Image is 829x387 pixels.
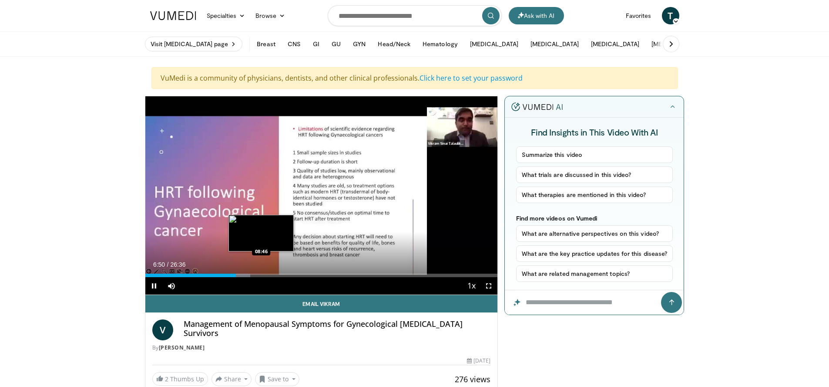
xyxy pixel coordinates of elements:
[516,245,673,262] button: What are the key practice updates for this disease?
[152,372,208,386] a: 2 Thumbs Up
[145,277,163,295] button: Pause
[525,35,584,53] button: [MEDICAL_DATA]
[511,102,563,111] img: vumedi-ai-logo.v2.svg
[308,35,325,53] button: GI
[463,277,480,295] button: Playback Rate
[184,319,491,338] h4: Management of Menopausal Symptoms for Gynecological [MEDICAL_DATA] Survivors
[163,277,180,295] button: Mute
[282,35,306,53] button: CNS
[145,96,498,295] video-js: Video Player
[373,35,416,53] button: Head/Neck
[480,277,497,295] button: Fullscreen
[348,35,371,53] button: GYN
[516,214,673,222] p: Find more videos on Vumedi
[252,35,280,53] button: Breast
[145,295,498,312] a: Email Vikram
[255,372,299,386] button: Save to
[152,319,173,340] a: V
[145,37,243,51] a: Visit [MEDICAL_DATA] page
[516,166,673,183] button: What trials are discussed in this video?
[586,35,644,53] button: [MEDICAL_DATA]
[145,274,498,277] div: Progress Bar
[516,225,673,242] button: What are alternative perspectives on this video?
[455,374,490,384] span: 276 views
[250,7,290,24] a: Browse
[516,265,673,282] button: What are related management topics?
[420,73,523,83] a: Click here to set your password
[509,7,564,24] button: Ask with AI
[211,372,252,386] button: Share
[465,35,524,53] button: [MEDICAL_DATA]
[170,261,185,268] span: 26:36
[201,7,251,24] a: Specialties
[150,11,196,20] img: VuMedi Logo
[152,344,491,352] div: By
[153,261,165,268] span: 6:50
[165,375,168,383] span: 2
[516,126,673,138] h4: Find Insights in This Video With AI
[167,261,169,268] span: /
[467,357,490,365] div: [DATE]
[621,7,657,24] a: Favorites
[159,344,205,351] a: [PERSON_NAME]
[328,5,502,26] input: Search topics, interventions
[646,35,705,53] button: [MEDICAL_DATA]
[505,290,684,315] input: Question for the AI
[326,35,346,53] button: GU
[516,146,673,163] button: Summarize this video
[228,215,294,251] img: image.jpeg
[151,67,678,89] div: VuMedi is a community of physicians, dentists, and other clinical professionals.
[516,187,673,203] button: What therapies are mentioned in this video?
[662,7,679,24] a: T
[417,35,463,53] button: Hematology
